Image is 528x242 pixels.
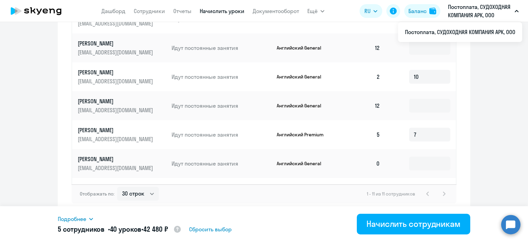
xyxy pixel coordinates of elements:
[78,40,166,56] a: [PERSON_NAME][EMAIL_ADDRESS][DOMAIN_NAME]
[277,45,328,51] p: Английский General
[78,155,166,172] a: [PERSON_NAME][EMAIL_ADDRESS][DOMAIN_NAME]
[78,49,155,56] p: [EMAIL_ADDRESS][DOMAIN_NAME]
[78,155,155,163] p: [PERSON_NAME]
[253,8,299,14] a: Документооборот
[172,102,271,109] p: Идут постоянные занятия
[338,149,386,178] td: 0
[338,33,386,62] td: 12
[277,160,328,167] p: Английский General
[78,126,155,134] p: [PERSON_NAME]
[277,103,328,109] p: Английский General
[78,40,155,47] p: [PERSON_NAME]
[78,97,155,105] p: [PERSON_NAME]
[78,106,155,114] p: [EMAIL_ADDRESS][DOMAIN_NAME]
[360,4,382,18] button: RU
[429,8,436,14] img: balance
[408,7,427,15] div: Баланс
[189,225,232,233] span: Сбросить выбор
[404,4,440,18] button: Балансbalance
[143,225,168,233] span: 42 480 ₽
[200,8,244,14] a: Начислить уроки
[78,77,155,85] p: [EMAIL_ADDRESS][DOMAIN_NAME]
[357,214,470,234] button: Начислить сотрудникам
[338,91,386,120] td: 12
[101,8,125,14] a: Дашборд
[80,191,114,197] span: Отображать по:
[172,73,271,81] p: Идут постоянные занятия
[307,7,318,15] span: Ещё
[78,20,155,27] p: [EMAIL_ADDRESS][DOMAIN_NAME]
[398,22,522,42] ul: Ещё
[307,4,324,18] button: Ещё
[172,160,271,167] p: Идут постоянные занятия
[78,69,166,85] a: [PERSON_NAME][EMAIL_ADDRESS][DOMAIN_NAME]
[338,62,386,91] td: 2
[448,3,512,19] p: Постоплата, СУДОХОДНАЯ КОМПАНИЯ АРК, ООО
[338,178,386,207] td: 8
[444,3,522,19] button: Постоплата, СУДОХОДНАЯ КОМПАНИЯ АРК, ООО
[78,69,155,76] p: [PERSON_NAME]
[338,120,386,149] td: 5
[366,218,461,229] div: Начислить сотрудникам
[58,215,86,223] span: Подробнее
[134,8,165,14] a: Сотрудники
[364,7,371,15] span: RU
[78,135,155,143] p: [EMAIL_ADDRESS][DOMAIN_NAME]
[172,44,271,52] p: Идут постоянные занятия
[277,131,328,138] p: Английский Premium
[172,131,271,138] p: Идут постоянные занятия
[78,126,166,143] a: [PERSON_NAME][EMAIL_ADDRESS][DOMAIN_NAME]
[367,191,415,197] span: 1 - 11 из 11 сотрудников
[78,164,155,172] p: [EMAIL_ADDRESS][DOMAIN_NAME]
[58,224,181,235] h5: 5 сотрудников • •
[110,225,142,233] span: 40 уроков
[277,74,328,80] p: Английский General
[173,8,191,14] a: Отчеты
[78,97,166,114] a: [PERSON_NAME][EMAIL_ADDRESS][DOMAIN_NAME]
